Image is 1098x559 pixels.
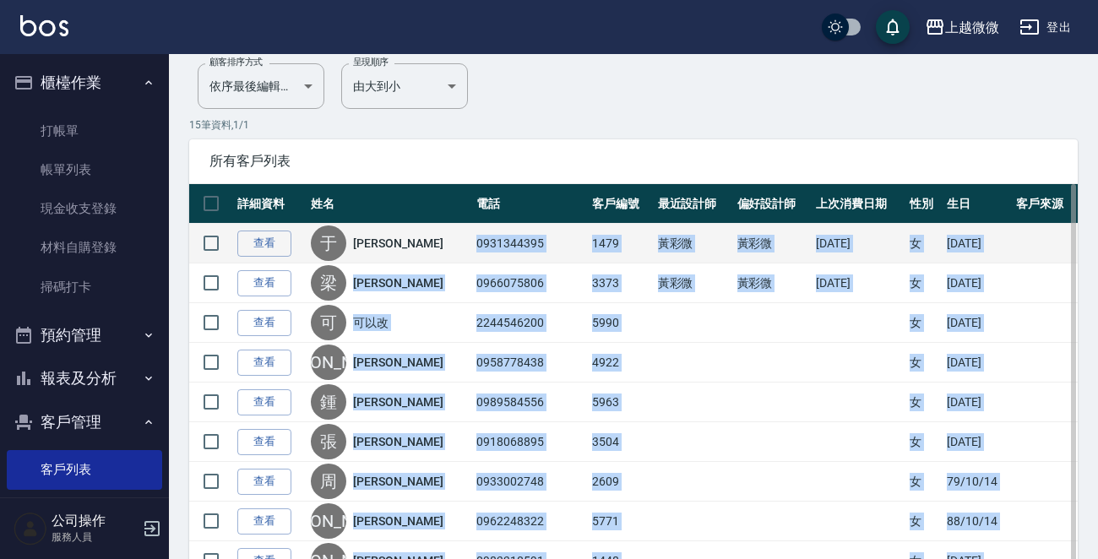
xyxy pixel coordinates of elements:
[311,225,346,261] div: 于
[876,10,910,44] button: save
[733,224,813,263] td: 黃彩微
[14,512,47,545] img: Person
[311,384,346,420] div: 鍾
[943,343,1012,383] td: [DATE]
[189,117,1078,133] p: 15 筆資料, 1 / 1
[905,462,943,502] td: 女
[905,502,943,541] td: 女
[472,263,588,303] td: 0966075806
[472,224,588,263] td: 0931344395
[311,305,346,340] div: 可
[7,268,162,307] a: 掃碼打卡
[654,224,733,263] td: 黃彩微
[353,235,443,252] a: [PERSON_NAME]
[588,184,654,224] th: 客戶編號
[311,464,346,499] div: 周
[588,502,654,541] td: 5771
[7,61,162,105] button: 櫃檯作業
[905,422,943,462] td: 女
[654,263,733,303] td: 黃彩微
[353,354,443,371] a: [PERSON_NAME]
[943,383,1012,422] td: [DATE]
[943,224,1012,263] td: [DATE]
[7,450,162,489] a: 客戶列表
[311,345,346,380] div: [PERSON_NAME]
[353,274,443,291] a: [PERSON_NAME]
[472,303,588,343] td: 2244546200
[209,56,263,68] label: 顧客排序方式
[943,502,1012,541] td: 88/10/14
[918,10,1006,45] button: 上越微微
[237,350,291,376] a: 查看
[311,503,346,539] div: [PERSON_NAME]
[237,469,291,495] a: 查看
[353,433,443,450] a: [PERSON_NAME]
[353,473,443,490] a: [PERSON_NAME]
[353,56,389,68] label: 呈現順序
[237,310,291,336] a: 查看
[733,263,813,303] td: 黃彩微
[905,343,943,383] td: 女
[20,15,68,36] img: Logo
[209,153,1057,170] span: 所有客戶列表
[353,314,389,331] a: 可以改
[472,184,588,224] th: 電話
[237,508,291,535] a: 查看
[7,150,162,189] a: 帳單列表
[307,184,472,224] th: 姓名
[7,490,162,529] a: 卡券管理
[311,265,346,301] div: 梁
[341,63,468,109] div: 由大到小
[943,462,1012,502] td: 79/10/14
[237,429,291,455] a: 查看
[733,184,813,224] th: 偏好設計師
[472,422,588,462] td: 0918068895
[943,422,1012,462] td: [DATE]
[588,303,654,343] td: 5990
[353,393,443,410] a: [PERSON_NAME]
[588,383,654,422] td: 5963
[52,513,138,529] h5: 公司操作
[7,400,162,444] button: 客戶管理
[905,184,943,224] th: 性別
[233,184,307,224] th: 詳細資料
[311,424,346,459] div: 張
[7,228,162,267] a: 材料自購登錄
[1012,184,1078,224] th: 客戶來源
[588,263,654,303] td: 3373
[472,383,588,422] td: 0989584556
[237,231,291,257] a: 查看
[905,263,943,303] td: 女
[943,184,1012,224] th: 生日
[7,356,162,400] button: 報表及分析
[7,189,162,228] a: 現金收支登錄
[198,63,324,109] div: 依序最後編輯時間
[472,502,588,541] td: 0962248322
[905,383,943,422] td: 女
[812,224,905,263] td: [DATE]
[7,111,162,150] a: 打帳單
[588,462,654,502] td: 2609
[588,343,654,383] td: 4922
[7,313,162,357] button: 預約管理
[943,303,1012,343] td: [DATE]
[472,462,588,502] td: 0933002748
[945,17,999,38] div: 上越微微
[588,422,654,462] td: 3504
[905,224,943,263] td: 女
[1013,12,1078,43] button: 登出
[353,513,443,529] a: [PERSON_NAME]
[654,184,733,224] th: 最近設計師
[237,270,291,296] a: 查看
[588,224,654,263] td: 1479
[943,263,1012,303] td: [DATE]
[472,343,588,383] td: 0958778438
[237,389,291,415] a: 查看
[905,303,943,343] td: 女
[812,184,905,224] th: 上次消費日期
[812,263,905,303] td: [DATE]
[52,529,138,545] p: 服務人員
